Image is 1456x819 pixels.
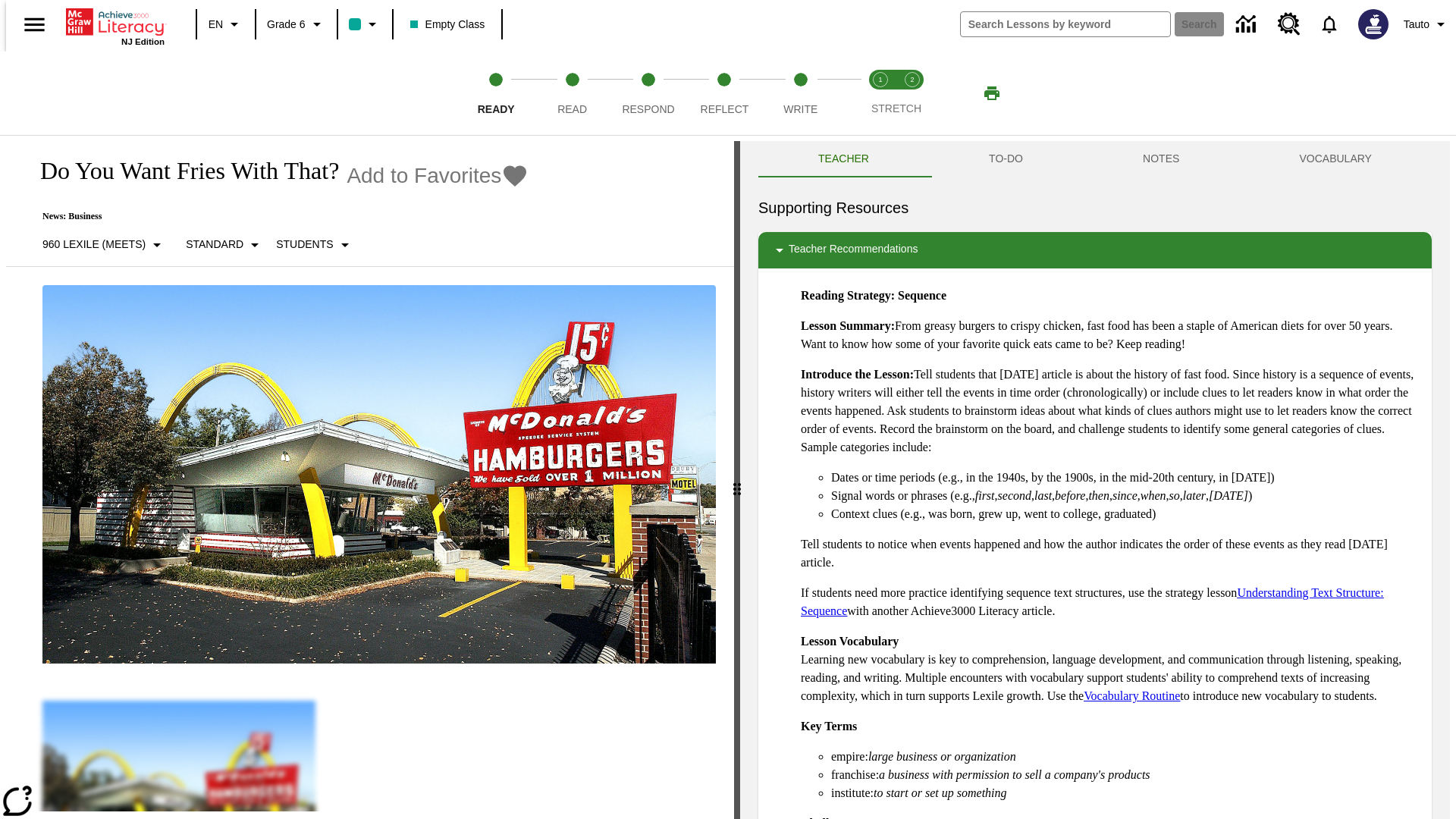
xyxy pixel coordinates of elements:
p: 960 Lexile (Meets) [42,237,146,253]
h1: Do You Want Fries With That? [24,157,339,185]
em: large business or organization [868,750,1016,763]
a: Resource Center, Will open in new tab [1269,4,1310,45]
p: From greasy burgers to crispy chicken, fast food has been a staple of American diets for over 50 ... [801,317,1420,353]
span: Add to Favorites [347,164,501,188]
p: Students [276,237,333,253]
span: Tauto [1404,17,1429,33]
li: Dates or time periods (e.g., in the 1940s, by the 1900s, in the mid-20th century, in [DATE]) [831,469,1420,487]
em: since [1112,489,1137,502]
em: then [1088,489,1109,502]
strong: Introduce the Lesson: [801,368,914,381]
strong: Key Terms [801,720,857,733]
p: Tell students that [DATE] article is about the history of fast food. Since history is a sequence ... [801,366,1420,457]
em: a business with permission to sell a company's products [879,768,1150,781]
text: 1 [878,76,882,83]
span: Respond [622,103,674,115]
em: [DATE] [1209,489,1248,502]
strong: Lesson Vocabulary [801,635,899,648]
button: Profile/Settings [1398,11,1456,38]
span: Empty Class [410,17,485,33]
em: last [1034,489,1052,502]
li: Signal words or phrases (e.g., , , , , , , , , , ) [831,487,1420,505]
strong: Sequence [898,289,946,302]
button: Open side menu [12,2,57,47]
span: Ready [478,103,515,115]
button: Select Student [270,231,359,259]
p: If students need more practice identifying sequence text structures, use the strategy lesson with... [801,584,1420,620]
li: Context clues (e.g., was born, grew up, went to college, graduated) [831,505,1420,523]
div: Press Enter or Spacebar and then press right and left arrow keys to move the slider [734,141,740,819]
h6: Supporting Resources [758,196,1432,220]
li: franchise: [831,766,1420,784]
span: Reflect [701,103,749,115]
em: later [1183,489,1206,502]
span: NJ Edition [121,37,165,46]
p: Teacher Recommendations [789,241,918,259]
em: to start or set up something [874,786,1007,799]
em: first [975,489,995,502]
strong: Reading Strategy: [801,289,895,302]
button: Grade: Grade 6, Select a grade [261,11,332,38]
button: Language: EN, Select a language [202,11,250,38]
button: Print [968,80,1016,107]
button: Reflect step 4 of 5 [680,52,768,135]
a: Understanding Text Structure: Sequence [801,586,1384,617]
button: Scaffolds, Standard [180,231,270,259]
span: Grade 6 [267,17,306,33]
input: search field [961,12,1170,36]
p: News: Business [24,211,529,222]
img: One of the first McDonald's stores, with the iconic red sign and golden arches. [42,285,716,664]
button: Stretch Read step 1 of 2 [858,52,902,135]
p: Learning new vocabulary is key to comprehension, language development, and communication through ... [801,632,1420,705]
span: STRETCH [871,102,921,115]
div: reading [6,141,734,811]
button: Teacher [758,141,929,177]
span: EN [209,17,223,33]
button: Select a new avatar [1349,5,1398,44]
em: before [1055,489,1085,502]
button: Ready step 1 of 5 [452,52,540,135]
a: Vocabulary Routine [1084,689,1180,702]
div: activity [740,141,1450,819]
span: Read [557,103,587,115]
button: NOTES [1083,141,1239,177]
em: second [998,489,1031,502]
button: Select Lexile, 960 Lexile (Meets) [36,231,172,259]
span: Write [783,103,817,115]
strong: Lesson Summary: [801,319,895,332]
button: Class color is teal. Change class color [343,11,388,38]
em: so [1169,489,1180,502]
p: Tell students to notice when events happened and how the author indicates the order of these even... [801,535,1420,572]
button: VOCABULARY [1239,141,1432,177]
button: Write step 5 of 5 [757,52,845,135]
button: TO-DO [929,141,1083,177]
li: institute: [831,784,1420,802]
a: Data Center [1227,4,1269,45]
div: Instructional Panel Tabs [758,141,1432,177]
li: empire: [831,748,1420,766]
button: Stretch Respond step 2 of 2 [890,52,934,135]
button: Read step 2 of 5 [528,52,616,135]
em: when [1141,489,1166,502]
a: Notifications [1310,5,1349,44]
img: Avatar [1358,9,1389,39]
button: Respond step 3 of 5 [604,52,692,135]
text: 2 [910,76,914,83]
button: Add to Favorites - Do You Want Fries With That? [347,162,529,189]
div: Teacher Recommendations [758,232,1432,268]
div: Home [66,5,165,46]
p: Standard [186,237,243,253]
